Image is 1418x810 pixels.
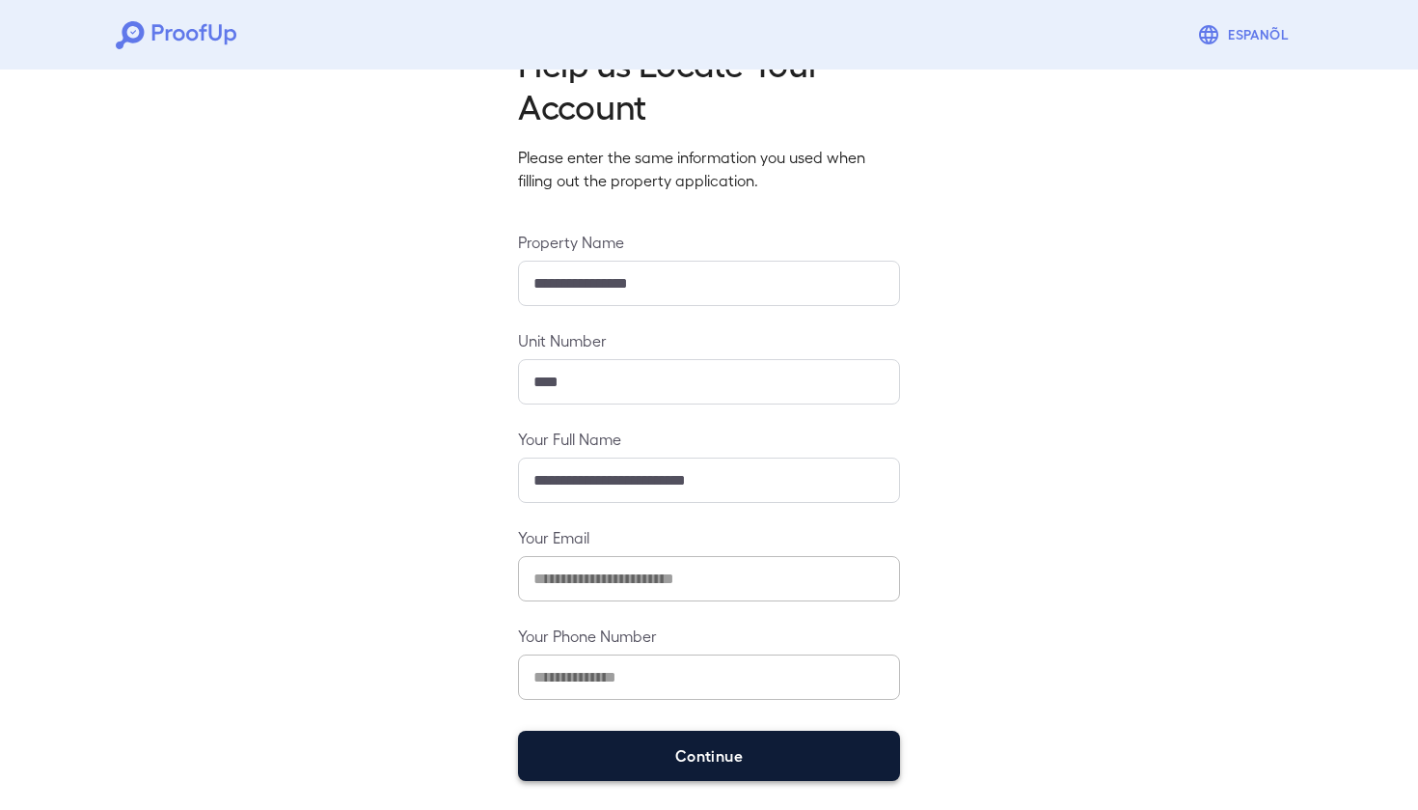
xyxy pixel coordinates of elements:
[518,231,900,253] label: Property Name
[518,428,900,450] label: Your Full Name
[518,625,900,647] label: Your Phone Number
[518,526,900,548] label: Your Email
[518,146,900,192] p: Please enter the same information you used when filling out the property application.
[518,731,900,781] button: Continue
[1189,15,1302,54] button: Espanõl
[518,329,900,351] label: Unit Number
[518,42,900,126] h2: Help us Locate Your Account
